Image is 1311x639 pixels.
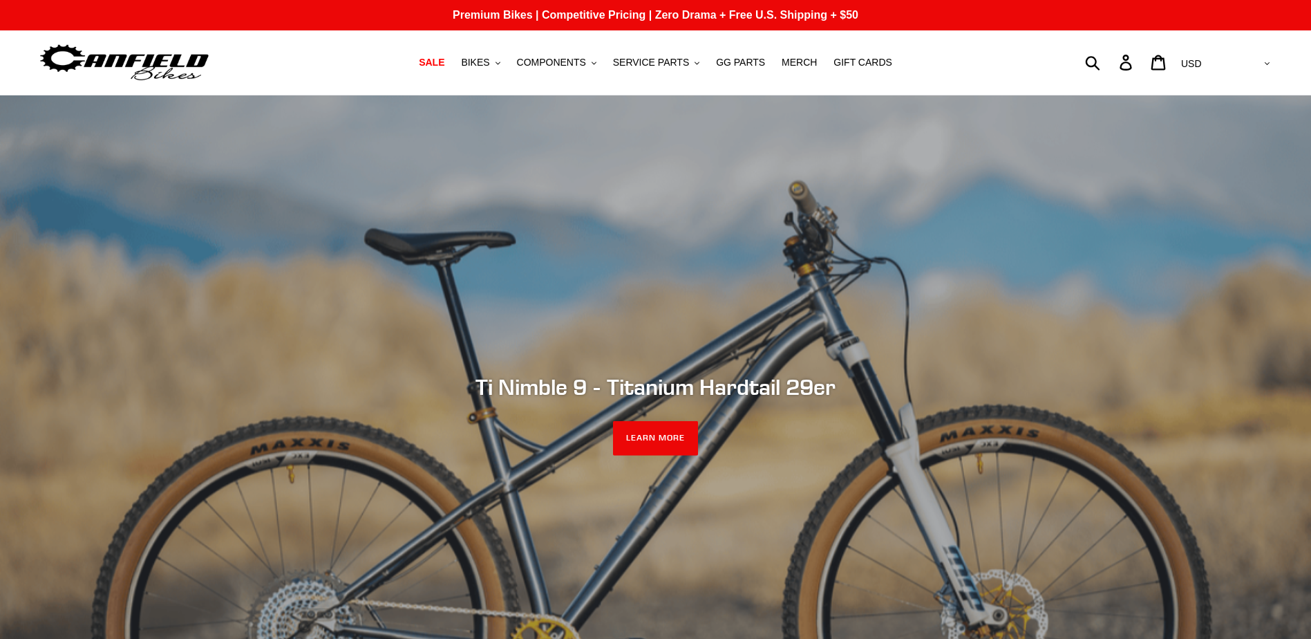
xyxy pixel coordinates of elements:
[716,57,765,68] span: GG PARTS
[461,57,489,68] span: BIKES
[517,57,586,68] span: COMPONENTS
[412,53,451,72] a: SALE
[454,53,507,72] button: BIKES
[279,373,1032,400] h2: Ti Nimble 9 - Titanium Hardtail 29er
[38,41,211,84] img: Canfield Bikes
[510,53,603,72] button: COMPONENTS
[419,57,444,68] span: SALE
[827,53,899,72] a: GIFT CARDS
[1093,47,1128,77] input: Search
[613,421,698,456] a: LEARN MORE
[606,53,706,72] button: SERVICE PARTS
[782,57,817,68] span: MERCH
[833,57,892,68] span: GIFT CARDS
[709,53,772,72] a: GG PARTS
[613,57,689,68] span: SERVICE PARTS
[775,53,824,72] a: MERCH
